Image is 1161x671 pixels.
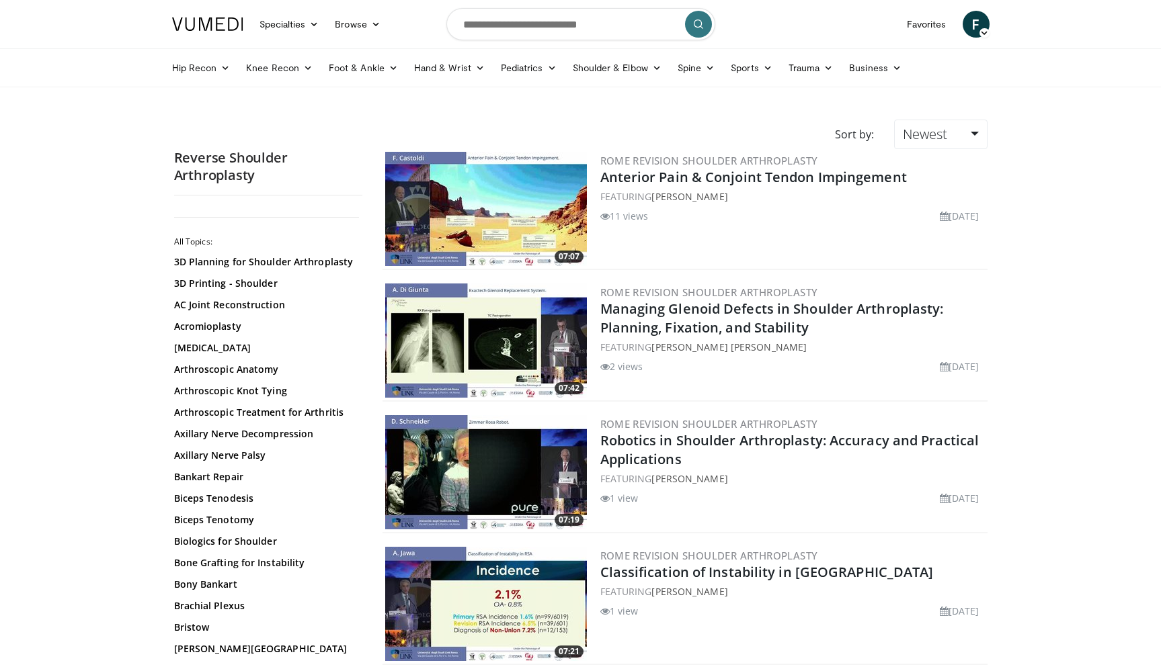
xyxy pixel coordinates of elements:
[600,359,643,373] li: 2 views
[780,54,842,81] a: Trauma
[600,584,985,598] div: FEATURING
[600,209,649,223] li: 11 views
[651,585,727,598] a: [PERSON_NAME]
[174,449,356,462] a: Axillary Nerve Palsy
[164,54,239,81] a: Hip Recon
[174,255,356,269] a: 3D Planning for Shoulder Arthroplasty
[406,54,493,81] a: Hand & Wrist
[940,491,979,505] li: [DATE]
[493,54,565,81] a: Pediatrics
[174,642,356,656] a: [PERSON_NAME][GEOGRAPHIC_DATA]
[600,168,907,186] a: Anterior Pain & Conjoint Tendon Impingement
[172,17,243,31] img: VuMedi Logo
[600,431,979,468] a: Robotics in Shoulder Arthroplasty: Accuracy and Practical Applications
[238,54,321,81] a: Knee Recon
[174,236,359,247] h2: All Topics:
[321,54,406,81] a: Foot & Ankle
[600,300,944,337] a: Managing Glenoid Defects in Shoulder Arthroplasty: Planning, Fixation, and Stability
[600,472,985,486] div: FEATURING
[174,556,356,570] a: Bone Grafting for Instability
[940,209,979,223] li: [DATE]
[600,417,818,431] a: Rome Revision Shoulder Arthroplasty
[555,251,584,263] span: 07:07
[841,54,910,81] a: Business
[555,514,584,526] span: 07:19
[894,120,987,149] a: Newest
[174,535,356,548] a: Biologics for Shoulder
[174,363,356,376] a: Arthroscopic Anatomy
[600,189,985,204] div: FEATURING
[174,320,356,333] a: Acromioplasty
[174,578,356,591] a: Bony Bankart
[723,54,780,81] a: Sports
[600,604,639,618] li: 1 view
[555,645,584,658] span: 07:21
[251,11,327,38] a: Specialties
[174,384,356,398] a: Arthroscopic Knot Tying
[651,472,727,485] a: [PERSON_NAME]
[963,11,990,38] a: F
[600,491,639,505] li: 1 view
[385,283,587,398] img: 20d82a31-24c1-4cf8-8505-f6583b54eaaf.300x170_q85_crop-smart_upscale.jpg
[174,599,356,613] a: Brachial Plexus
[174,513,356,527] a: Biceps Tenotomy
[385,283,587,398] a: 07:42
[565,54,670,81] a: Shoulder & Elbow
[670,54,723,81] a: Spine
[174,427,356,441] a: Axillary Nerve Decompression
[174,277,356,290] a: 3D Printing - Shoulder
[174,406,356,419] a: Arthroscopic Treatment for Arthritis
[174,621,356,634] a: Bristow
[174,298,356,312] a: AC Joint Reconstruction
[940,604,979,618] li: [DATE]
[174,149,362,184] h2: Reverse Shoulder Arthroplasty
[174,341,356,355] a: [MEDICAL_DATA]
[555,382,584,394] span: 07:42
[385,547,587,661] a: 07:21
[385,547,587,661] img: 67256712-f3ee-40a0-8e1d-0e1f6b4c2444.300x170_q85_crop-smart_upscale.jpg
[385,152,587,266] a: 07:07
[825,120,884,149] div: Sort by:
[651,341,807,353] a: [PERSON_NAME] [PERSON_NAME]
[899,11,955,38] a: Favorites
[903,125,947,143] span: Newest
[327,11,389,38] a: Browse
[385,415,587,529] a: 07:19
[600,563,934,581] a: Classification of Instability in [GEOGRAPHIC_DATA]
[600,549,818,562] a: Rome Revision Shoulder Arthroplasty
[600,285,818,299] a: Rome Revision Shoulder Arthroplasty
[651,190,727,203] a: [PERSON_NAME]
[174,492,356,505] a: Biceps Tenodesis
[385,152,587,266] img: 8037028b-5014-4d38-9a8c-71d966c81743.300x170_q85_crop-smart_upscale.jpg
[600,154,818,167] a: Rome Revision Shoulder Arthroplasty
[446,8,715,40] input: Search topics, interventions
[385,415,587,529] img: 3d222951-2f60-4a9a-9cf5-a412f0f51cd3.300x170_q85_crop-smart_upscale.jpg
[940,359,979,373] li: [DATE]
[600,340,985,354] div: FEATURING
[174,470,356,484] a: Bankart Repair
